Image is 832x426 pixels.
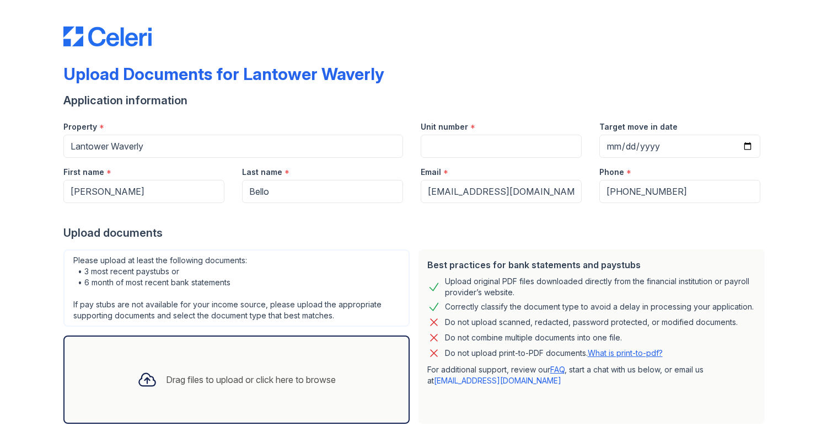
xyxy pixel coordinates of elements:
[242,167,282,178] label: Last name
[599,121,678,132] label: Target move in date
[550,365,565,374] a: FAQ
[445,348,663,359] p: Do not upload print-to-PDF documents.
[445,300,754,313] div: Correctly classify the document type to avoid a delay in processing your application.
[588,348,663,358] a: What is print-to-pdf?
[63,121,97,132] label: Property
[63,26,152,46] img: CE_Logo_Blue-a8612792a0a2168367f1c8372b55b34899dd931a85d93a1a3d3e32e68fde9ad4.png
[63,167,104,178] label: First name
[599,167,624,178] label: Phone
[445,316,738,329] div: Do not upload scanned, redacted, password protected, or modified documents.
[63,64,384,84] div: Upload Documents for Lantower Waverly
[445,331,622,344] div: Do not combine multiple documents into one file.
[421,121,468,132] label: Unit number
[166,373,336,386] div: Drag files to upload or click here to browse
[427,258,756,271] div: Best practices for bank statements and paystubs
[445,276,756,298] div: Upload original PDF files downloaded directly from the financial institution or payroll provider’...
[421,167,441,178] label: Email
[434,376,561,385] a: [EMAIL_ADDRESS][DOMAIN_NAME]
[63,249,410,327] div: Please upload at least the following documents: • 3 most recent paystubs or • 6 month of most rec...
[63,93,769,108] div: Application information
[63,225,769,241] div: Upload documents
[427,364,756,386] p: For additional support, review our , start a chat with us below, or email us at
